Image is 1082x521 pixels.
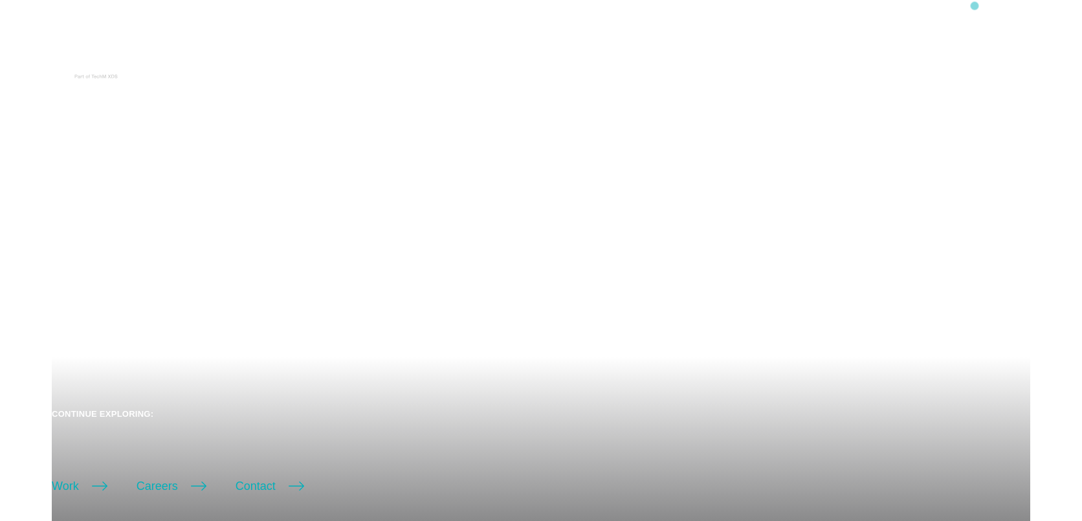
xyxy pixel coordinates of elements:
[236,477,304,495] a: Contact
[52,408,1030,419] h5: Continue exploring:
[52,477,107,495] a: Work
[1007,53,1038,80] button: Open
[137,477,206,495] a: Careers
[52,211,1030,264] h1: Oops, you really shouldn’t be here!
[531,52,551,75] div: #404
